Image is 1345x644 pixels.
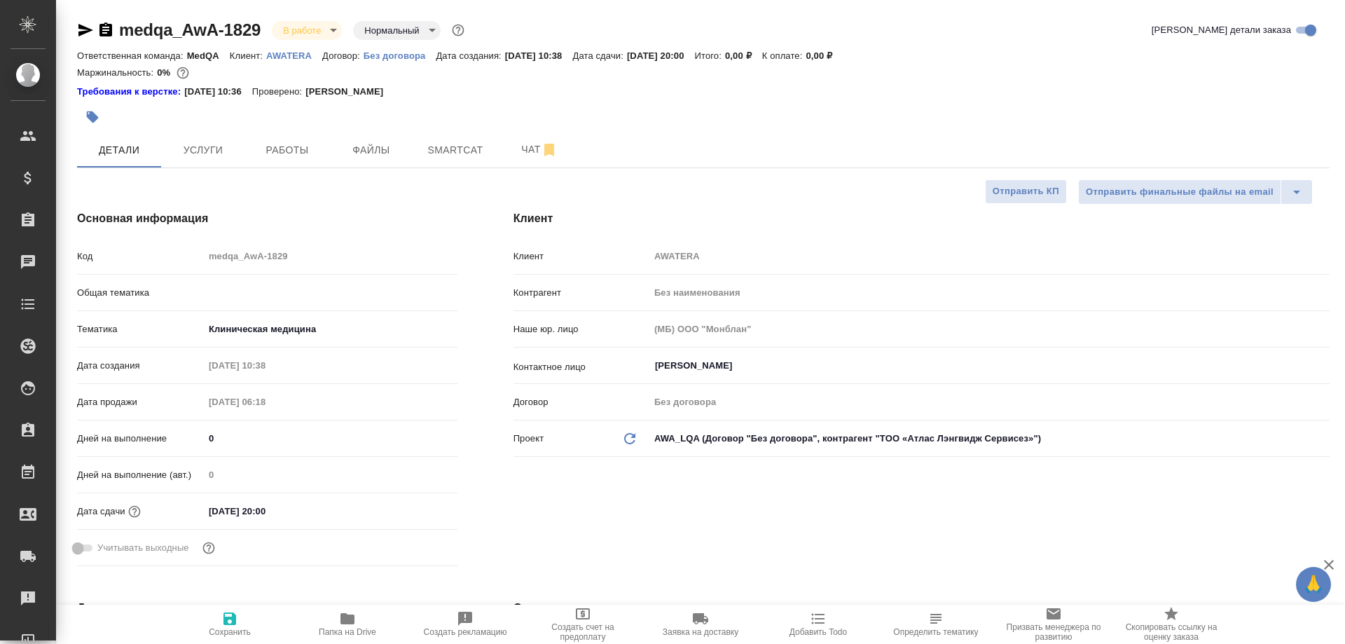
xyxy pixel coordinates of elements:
[1322,364,1325,367] button: Open
[1121,622,1222,642] span: Скопировать ссылку на оценку заказа
[541,142,558,158] svg: Отписаться
[1296,567,1331,602] button: 🙏
[77,395,204,409] p: Дата продажи
[513,286,649,300] p: Контрагент
[204,281,457,305] div: ​
[513,322,649,336] p: Наше юр. лицо
[1003,622,1104,642] span: Призвать менеджера по развитию
[174,64,192,82] button: 37927.02 RUB;
[97,541,189,555] span: Учитывать выходные
[338,142,405,159] span: Файлы
[266,50,322,61] p: AWATERA
[289,605,406,644] button: Папка на Drive
[85,142,153,159] span: Детали
[77,359,204,373] p: Дата создания
[513,395,649,409] p: Договор
[505,50,573,61] p: [DATE] 10:38
[663,627,738,637] span: Заявка на доставку
[1152,23,1291,37] span: [PERSON_NAME] детали заказа
[204,246,457,266] input: Пустое поле
[436,50,504,61] p: Дата создания:
[406,605,524,644] button: Создать рекламацию
[627,50,695,61] p: [DATE] 20:00
[77,322,204,336] p: Тематика
[77,468,204,482] p: Дней на выполнение (авт.)
[77,85,184,99] div: Нажми, чтобы открыть папку с инструкцией
[77,85,184,99] a: Требования к верстке:
[279,25,325,36] button: В работе
[762,50,806,61] p: К оплате:
[305,85,394,99] p: [PERSON_NAME]
[252,85,306,99] p: Проверено:
[97,22,114,39] button: Скопировать ссылку
[449,21,467,39] button: Доп статусы указывают на важность/срочность заказа
[513,360,649,374] p: Контактное лицо
[353,21,440,40] div: В работе
[985,179,1067,204] button: Отправить КП
[360,25,423,36] button: Нормальный
[77,505,125,519] p: Дата сдачи
[364,49,436,61] a: Без договора
[1112,605,1230,644] button: Скопировать ссылку на оценку заказа
[424,627,507,637] span: Создать рекламацию
[725,50,762,61] p: 0,00 ₽
[77,249,204,263] p: Код
[993,184,1059,200] span: Отправить КП
[513,249,649,263] p: Клиент
[649,282,1330,303] input: Пустое поле
[77,50,187,61] p: Ответственная команда:
[230,50,266,61] p: Клиент:
[759,605,877,644] button: Добавить Todo
[789,627,847,637] span: Добавить Todo
[266,49,322,61] a: AWATERA
[170,142,237,159] span: Услуги
[77,286,204,300] p: Общая тематика
[649,427,1330,451] div: AWA_LQA (Договор "Без договора", контрагент "TОО «Атлас Лэнгвидж Сервисез»")
[319,627,376,637] span: Папка на Drive
[572,50,626,61] p: Дата сдачи:
[642,605,759,644] button: Заявка на доставку
[649,392,1330,412] input: Пустое поле
[254,142,321,159] span: Работы
[157,67,174,78] p: 0%
[77,22,94,39] button: Скопировать ссылку для ЯМессенджера
[513,210,1330,227] h4: Клиент
[184,85,252,99] p: [DATE] 10:36
[422,142,489,159] span: Smartcat
[204,392,326,412] input: Пустое поле
[125,502,144,521] button: Если добавить услуги и заполнить их объемом, то дата рассчитается автоматически
[77,210,457,227] h4: Основная информация
[119,20,261,39] a: medqa_AwA-1829
[272,21,342,40] div: В работе
[171,605,289,644] button: Сохранить
[1086,184,1274,200] span: Отправить финальные файлы на email
[1078,179,1313,205] div: split button
[322,50,364,61] p: Договор:
[77,102,108,132] button: Добавить тэг
[204,317,457,341] div: Клиническая медицина
[649,319,1330,339] input: Пустое поле
[513,432,544,446] p: Проект
[695,50,725,61] p: Итого:
[200,539,218,557] button: Выбери, если сб и вс нужно считать рабочими днями для выполнения заказа.
[806,50,843,61] p: 0,00 ₽
[77,600,457,617] h4: Дополнительно
[364,50,436,61] p: Без договора
[649,246,1330,266] input: Пустое поле
[877,605,995,644] button: Определить тематику
[524,605,642,644] button: Создать счет на предоплату
[204,355,326,376] input: Пустое поле
[893,627,978,637] span: Определить тематику
[513,600,1330,617] h4: Ответственные
[204,501,326,521] input: ✎ Введи что-нибудь
[77,67,157,78] p: Маржинальность:
[77,432,204,446] p: Дней на выполнение
[1078,179,1281,205] button: Отправить финальные файлы на email
[995,605,1112,644] button: Призвать менеджера по развитию
[209,627,251,637] span: Сохранить
[204,428,457,448] input: ✎ Введи что-нибудь
[187,50,230,61] p: MedQA
[506,141,573,158] span: Чат
[532,622,633,642] span: Создать счет на предоплату
[204,465,457,485] input: Пустое поле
